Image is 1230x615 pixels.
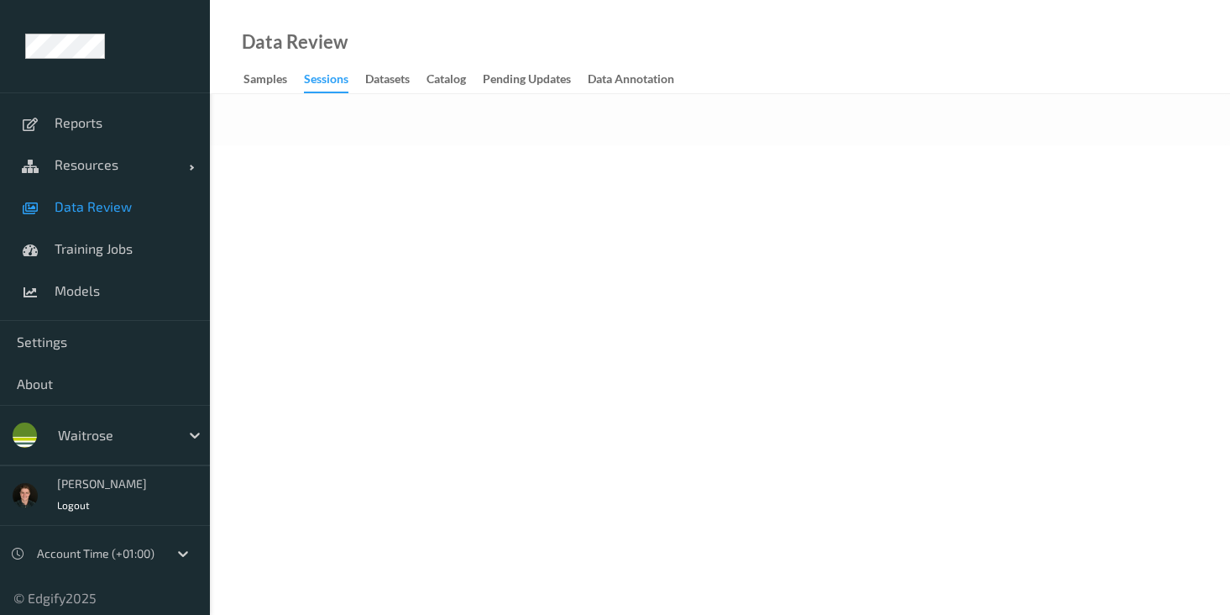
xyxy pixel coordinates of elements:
[304,71,348,93] div: Sessions
[483,71,571,92] div: Pending Updates
[365,71,410,92] div: Datasets
[588,71,674,92] div: Data Annotation
[242,34,348,50] div: Data Review
[427,68,483,92] a: Catalog
[243,68,304,92] a: Samples
[304,68,365,93] a: Sessions
[243,71,287,92] div: Samples
[365,68,427,92] a: Datasets
[588,68,691,92] a: Data Annotation
[427,71,466,92] div: Catalog
[483,68,588,92] a: Pending Updates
